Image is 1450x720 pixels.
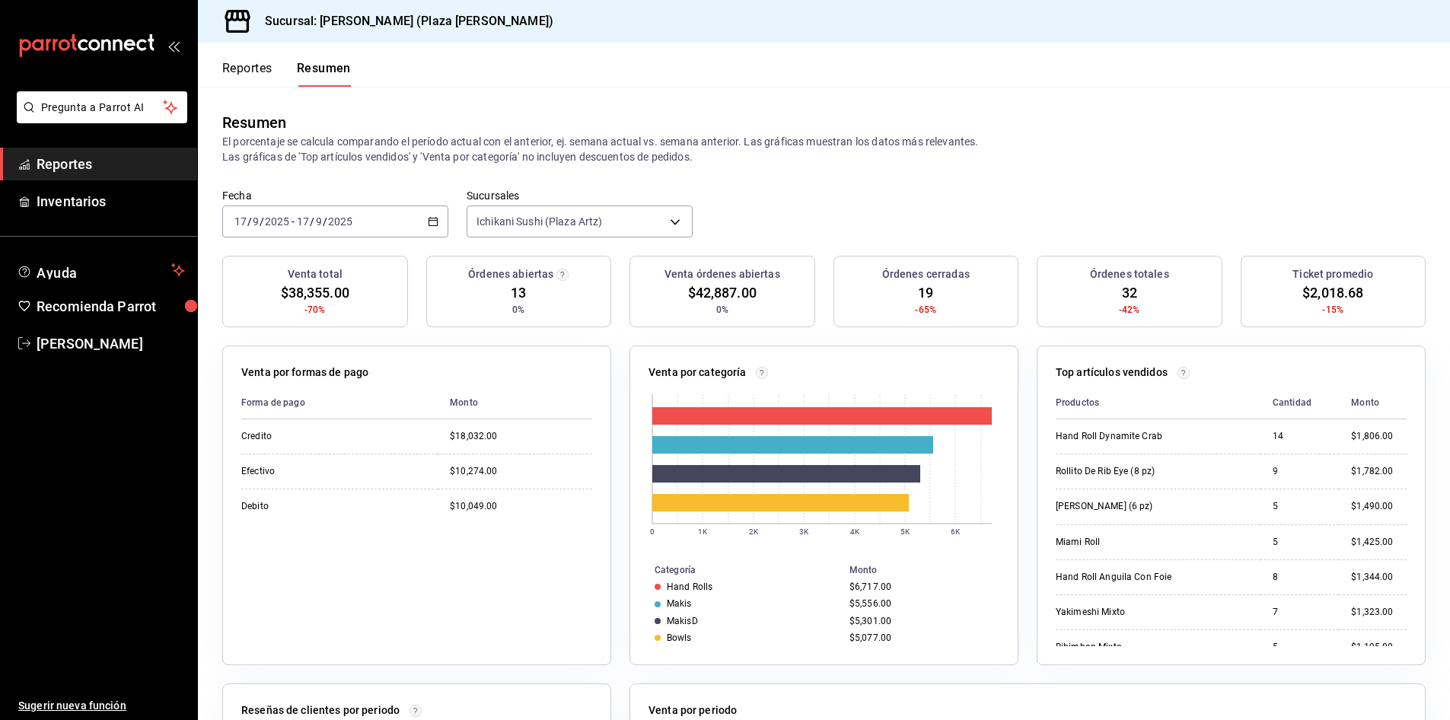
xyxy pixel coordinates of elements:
div: $5,556.00 [849,598,993,609]
div: $1,323.00 [1351,606,1407,619]
span: Pregunta a Parrot AI [41,100,164,116]
span: $2,018.68 [1302,282,1363,303]
div: $10,049.00 [450,500,592,513]
input: -- [252,215,260,228]
button: Pregunta a Parrot AI [17,91,187,123]
div: $1,195.00 [1351,641,1407,654]
div: $5,301.00 [849,616,993,626]
div: MakisD [667,616,698,626]
div: Makis [667,598,692,609]
p: Venta por categoría [649,365,747,381]
div: Debito [241,500,394,513]
span: Ayuda [37,261,165,279]
text: 5K [900,527,910,536]
th: Forma de pago [241,387,438,419]
span: 0% [512,303,524,317]
button: open_drawer_menu [167,40,180,52]
div: 7 [1273,606,1327,619]
span: -70% [304,303,326,317]
h3: Venta órdenes abiertas [664,266,780,282]
p: Venta por periodo [649,702,737,718]
div: Yakimeshi Mixto [1056,606,1208,619]
label: Sucursales [467,190,693,201]
span: / [260,215,264,228]
div: $5,077.00 [849,632,993,643]
th: Monto [843,562,1018,578]
span: / [323,215,327,228]
span: 19 [918,282,933,303]
input: -- [315,215,323,228]
div: $10,274.00 [450,465,592,478]
text: 6K [951,527,961,536]
span: 32 [1122,282,1137,303]
div: 9 [1273,465,1327,478]
h3: Órdenes cerradas [882,266,970,282]
h3: Órdenes abiertas [468,266,553,282]
span: Sugerir nueva función [18,698,185,714]
text: 3K [799,527,809,536]
th: Monto [1339,387,1407,419]
th: Productos [1056,387,1260,419]
div: $1,344.00 [1351,571,1407,584]
p: El porcentaje se calcula comparando el período actual con el anterior, ej. semana actual vs. sema... [222,134,1426,164]
div: Bibimbap Mixto [1056,641,1208,654]
input: -- [234,215,247,228]
div: Hand Rolls [667,581,712,592]
div: Bowls [667,632,692,643]
div: $1,490.00 [1351,500,1407,513]
span: -15% [1322,303,1343,317]
p: Venta por formas de pago [241,365,368,381]
span: -65% [915,303,936,317]
div: 8 [1273,571,1327,584]
div: $1,806.00 [1351,430,1407,443]
button: Resumen [297,61,351,87]
span: $42,887.00 [688,282,757,303]
p: Reseñas de clientes por periodo [241,702,400,718]
span: Reportes [37,154,185,174]
div: $6,717.00 [849,581,993,592]
div: 14 [1273,430,1327,443]
span: 13 [511,282,526,303]
span: / [247,215,252,228]
span: Inventarios [37,191,185,212]
span: 0% [716,303,728,317]
div: Hand Roll Anguila Con Foie [1056,571,1208,584]
span: Ichikani Sushi (Plaza Artz) [476,214,603,229]
th: Monto [438,387,592,419]
h3: Ticket promedio [1292,266,1373,282]
span: Recomienda Parrot [37,296,185,317]
div: Hand Roll Dynamite Crab [1056,430,1208,443]
div: Credito [241,430,394,443]
div: Rollito De Rib Eye (8 pz) [1056,465,1208,478]
div: [PERSON_NAME] (6 pz) [1056,500,1208,513]
span: - [292,215,295,228]
div: $1,782.00 [1351,465,1407,478]
p: Top artículos vendidos [1056,365,1168,381]
div: Miami Roll [1056,536,1208,549]
input: -- [296,215,310,228]
div: 5 [1273,500,1327,513]
th: Categoría [630,562,843,578]
button: Reportes [222,61,272,87]
h3: Órdenes totales [1090,266,1169,282]
text: 1K [698,527,708,536]
div: 5 [1273,536,1327,549]
span: $38,355.00 [281,282,349,303]
input: ---- [327,215,353,228]
text: 4K [850,527,860,536]
div: Resumen [222,111,286,134]
div: 5 [1273,641,1327,654]
a: Pregunta a Parrot AI [11,110,187,126]
text: 2K [749,527,759,536]
div: navigation tabs [222,61,351,87]
span: / [310,215,314,228]
h3: Venta total [288,266,343,282]
div: Efectivo [241,465,394,478]
h3: Sucursal: [PERSON_NAME] (Plaza [PERSON_NAME]) [253,12,553,30]
input: ---- [264,215,290,228]
span: [PERSON_NAME] [37,333,185,354]
th: Cantidad [1260,387,1339,419]
label: Fecha [222,190,448,201]
text: 0 [650,527,655,536]
div: $1,425.00 [1351,536,1407,549]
